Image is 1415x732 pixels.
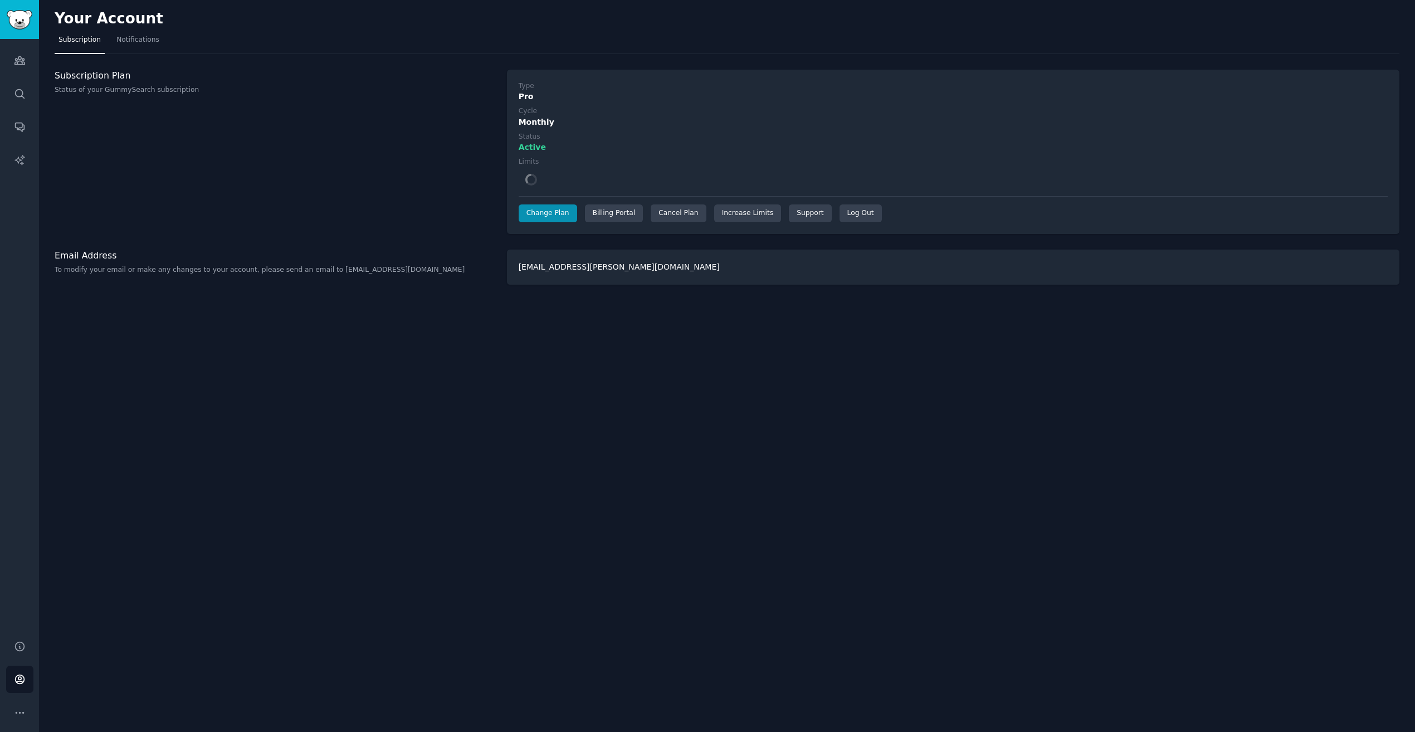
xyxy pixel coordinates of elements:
[519,141,546,153] span: Active
[507,250,1399,285] div: [EMAIL_ADDRESS][PERSON_NAME][DOMAIN_NAME]
[519,116,1388,128] div: Monthly
[519,106,537,116] div: Cycle
[113,31,163,54] a: Notifications
[55,265,495,275] p: To modify your email or make any changes to your account, please send an email to [EMAIL_ADDRESS]...
[55,250,495,261] h3: Email Address
[651,204,706,222] div: Cancel Plan
[55,31,105,54] a: Subscription
[840,204,882,222] div: Log Out
[58,35,101,45] span: Subscription
[116,35,159,45] span: Notifications
[519,204,577,222] a: Change Plan
[55,70,495,81] h3: Subscription Plan
[55,10,163,28] h2: Your Account
[585,204,643,222] div: Billing Portal
[714,204,782,222] a: Increase Limits
[519,132,540,142] div: Status
[519,157,539,167] div: Limits
[55,85,495,95] p: Status of your GummySearch subscription
[519,91,1388,103] div: Pro
[789,204,831,222] a: Support
[519,81,534,91] div: Type
[7,10,32,30] img: GummySearch logo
